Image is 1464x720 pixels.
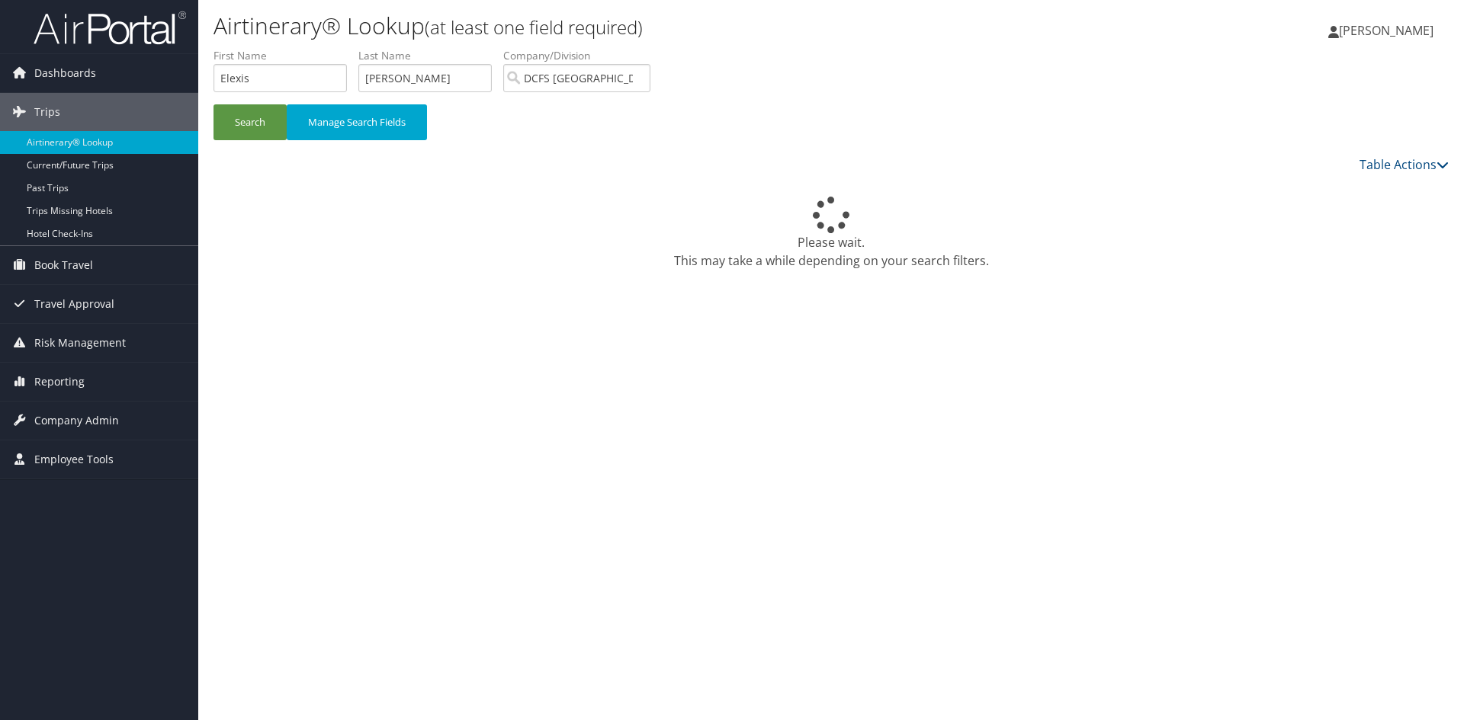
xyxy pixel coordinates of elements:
span: Trips [34,93,60,131]
label: Last Name [358,48,503,63]
button: Manage Search Fields [287,104,427,140]
span: Company Admin [34,402,119,440]
small: (at least one field required) [425,14,643,40]
span: Book Travel [34,246,93,284]
div: Please wait. This may take a while depending on your search filters. [213,197,1449,270]
span: Dashboards [34,54,96,92]
span: Reporting [34,363,85,401]
span: Travel Approval [34,285,114,323]
img: airportal-logo.png [34,10,186,46]
span: [PERSON_NAME] [1339,22,1433,39]
span: Employee Tools [34,440,114,478]
a: Table Actions [1360,156,1449,173]
h1: Airtinerary® Lookup [213,10,1037,42]
span: Risk Management [34,324,126,362]
a: [PERSON_NAME] [1328,8,1449,53]
label: First Name [213,48,358,63]
label: Company/Division [503,48,662,63]
button: Search [213,104,287,140]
